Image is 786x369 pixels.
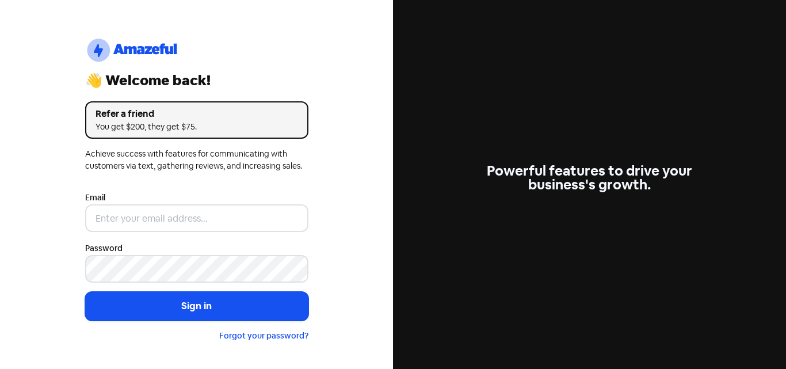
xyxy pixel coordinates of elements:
[96,107,298,121] div: Refer a friend
[85,204,308,232] input: Enter your email address...
[85,74,308,88] div: 👋 Welcome back!
[478,164,701,192] div: Powerful features to drive your business's growth.
[96,121,298,133] div: You get $200, they get $75.
[219,330,308,341] a: Forgot your password?
[85,192,105,204] label: Email
[85,148,308,172] div: Achieve success with features for communicating with customers via text, gathering reviews, and i...
[85,242,123,254] label: Password
[85,292,308,321] button: Sign in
